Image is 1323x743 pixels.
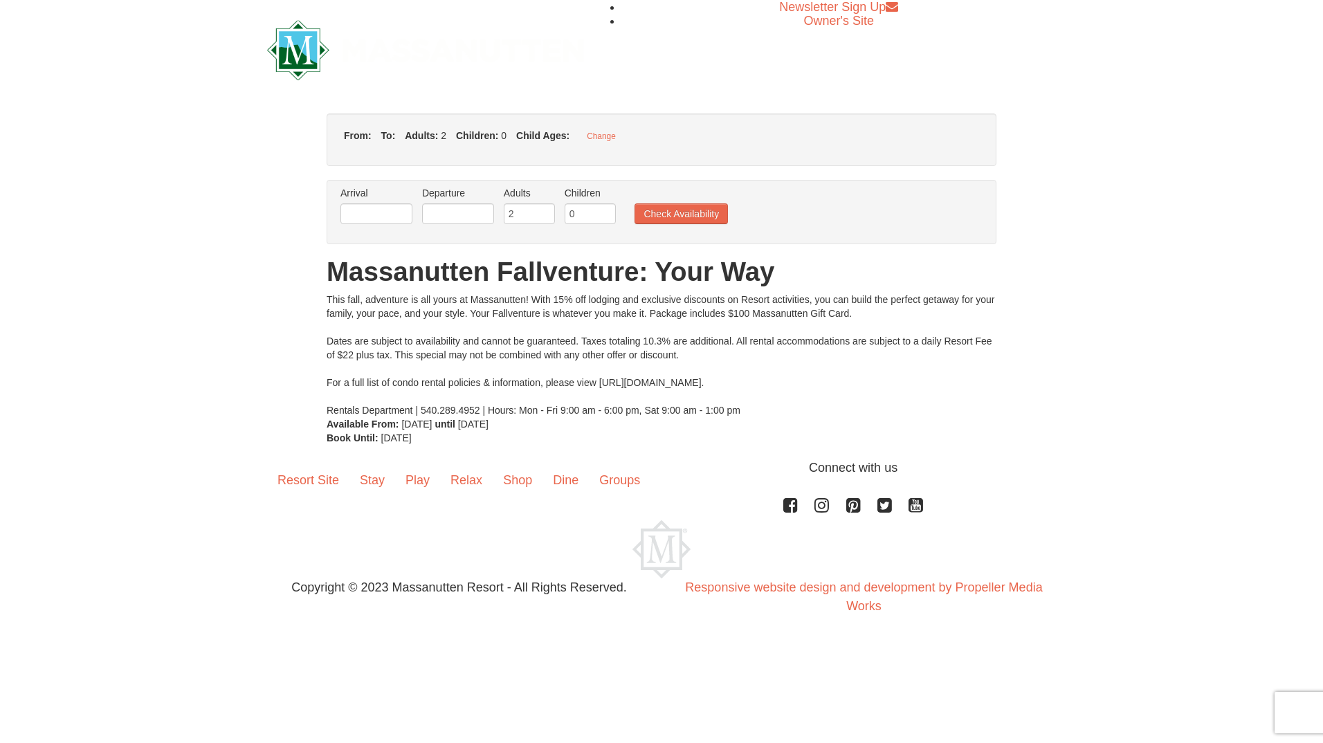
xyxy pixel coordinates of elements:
strong: To: [381,130,396,141]
a: Dine [542,459,589,502]
span: [DATE] [381,432,412,443]
a: Responsive website design and development by Propeller Media Works [685,580,1042,613]
a: Shop [493,459,542,502]
label: Adults [504,186,555,200]
h1: Massanutten Fallventure: Your Way [327,258,996,286]
strong: Available From: [327,419,399,430]
p: Connect with us [267,459,1056,477]
strong: Adults: [405,130,438,141]
label: Arrival [340,186,412,200]
span: [DATE] [401,419,432,430]
strong: Book Until: [327,432,378,443]
button: Check Availability [635,203,728,224]
img: Massanutten Resort Logo [267,20,584,80]
span: [DATE] [458,419,489,430]
a: Resort Site [267,459,349,502]
button: Change [579,127,623,145]
img: Massanutten Resort Logo [632,520,691,578]
a: Relax [440,459,493,502]
label: Departure [422,186,494,200]
p: Copyright © 2023 Massanutten Resort - All Rights Reserved. [257,578,661,597]
div: This fall, adventure is all yours at Massanutten! With 15% off lodging and exclusive discounts on... [327,293,996,417]
a: Owner's Site [804,14,874,28]
span: 2 [441,130,446,141]
span: 0 [501,130,507,141]
strong: until [435,419,455,430]
a: Stay [349,459,395,502]
strong: Child Ages: [516,130,569,141]
label: Children [565,186,616,200]
strong: Children: [456,130,498,141]
a: Groups [589,459,650,502]
strong: From: [344,130,372,141]
a: Play [395,459,440,502]
a: Massanutten Resort [267,32,584,64]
